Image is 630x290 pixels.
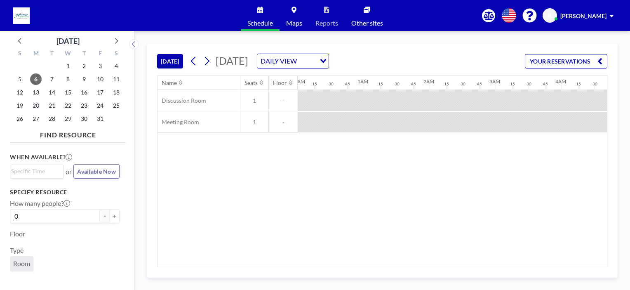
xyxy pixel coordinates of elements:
span: Room [13,259,30,267]
span: Saturday, October 18, 2025 [110,87,122,98]
span: Friday, October 31, 2025 [94,113,106,125]
img: organization-logo [13,7,30,24]
span: or [66,167,72,176]
div: 15 [312,81,317,87]
button: Available Now [73,164,120,179]
button: + [110,209,120,223]
span: Monday, October 20, 2025 [30,100,42,111]
div: 30 [527,81,531,87]
span: [DATE] [216,54,248,67]
span: Tuesday, October 28, 2025 [46,113,58,125]
span: Wednesday, October 22, 2025 [62,100,74,111]
span: Meeting Room [157,118,199,126]
span: Other sites [351,20,383,26]
label: Type [10,246,24,255]
div: F [92,49,108,59]
input: Search for option [299,56,315,66]
span: 1 [240,118,268,126]
span: Friday, October 3, 2025 [94,60,106,72]
div: M [28,49,44,59]
span: Thursday, October 16, 2025 [78,87,90,98]
span: Wednesday, October 1, 2025 [62,60,74,72]
div: 45 [477,81,482,87]
span: Saturday, October 4, 2025 [110,60,122,72]
span: Tuesday, October 7, 2025 [46,73,58,85]
div: 30 [461,81,465,87]
span: Friday, October 24, 2025 [94,100,106,111]
div: 15 [576,81,581,87]
span: Saturday, October 11, 2025 [110,73,122,85]
span: Monday, October 13, 2025 [30,87,42,98]
span: - [269,97,298,104]
span: Tuesday, October 14, 2025 [46,87,58,98]
div: 3AM [489,78,500,85]
span: Monday, October 27, 2025 [30,113,42,125]
div: W [60,49,76,59]
span: Thursday, October 23, 2025 [78,100,90,111]
span: JL [547,12,552,19]
div: 15 [378,81,383,87]
button: [DATE] [157,54,183,68]
span: 1 [240,97,268,104]
div: Floor [273,79,287,87]
span: Saturday, October 25, 2025 [110,100,122,111]
span: Sunday, October 26, 2025 [14,113,26,125]
div: [DATE] [56,35,80,47]
span: [PERSON_NAME] [560,12,606,19]
button: YOUR RESERVATIONS [525,54,607,68]
span: Schedule [247,20,273,26]
div: S [108,49,124,59]
h4: FIND RESOURCE [10,127,126,139]
div: Seats [244,79,258,87]
div: 45 [345,81,350,87]
div: 15 [444,81,449,87]
span: Friday, October 10, 2025 [94,73,106,85]
span: Thursday, October 30, 2025 [78,113,90,125]
div: 15 [510,81,515,87]
div: 12AM [291,78,305,85]
span: Sunday, October 19, 2025 [14,100,26,111]
span: Wednesday, October 8, 2025 [62,73,74,85]
div: Name [162,79,177,87]
span: DAILY VIEW [259,56,299,66]
h3: Specify resource [10,189,120,196]
label: How many people? [10,199,70,207]
div: 30 [395,81,400,87]
div: 45 [411,81,416,87]
div: 1AM [357,78,368,85]
span: Wednesday, October 15, 2025 [62,87,74,98]
div: Search for option [257,54,329,68]
div: Search for option [10,165,63,177]
label: Floor [10,230,25,238]
span: Maps [286,20,302,26]
span: Tuesday, October 21, 2025 [46,100,58,111]
span: Monday, October 6, 2025 [30,73,42,85]
div: 30 [592,81,597,87]
span: Reports [315,20,338,26]
span: Discussion Room [157,97,206,104]
div: T [44,49,60,59]
div: 30 [329,81,334,87]
span: Sunday, October 12, 2025 [14,87,26,98]
span: - [269,118,298,126]
span: Available Now [77,168,116,175]
span: Thursday, October 9, 2025 [78,73,90,85]
div: 45 [543,81,548,87]
div: 2AM [423,78,434,85]
button: - [100,209,110,223]
span: Sunday, October 5, 2025 [14,73,26,85]
div: 4AM [555,78,566,85]
input: Search for option [11,167,59,176]
div: T [76,49,92,59]
span: Thursday, October 2, 2025 [78,60,90,72]
div: S [12,49,28,59]
span: Wednesday, October 29, 2025 [62,113,74,125]
span: Friday, October 17, 2025 [94,87,106,98]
